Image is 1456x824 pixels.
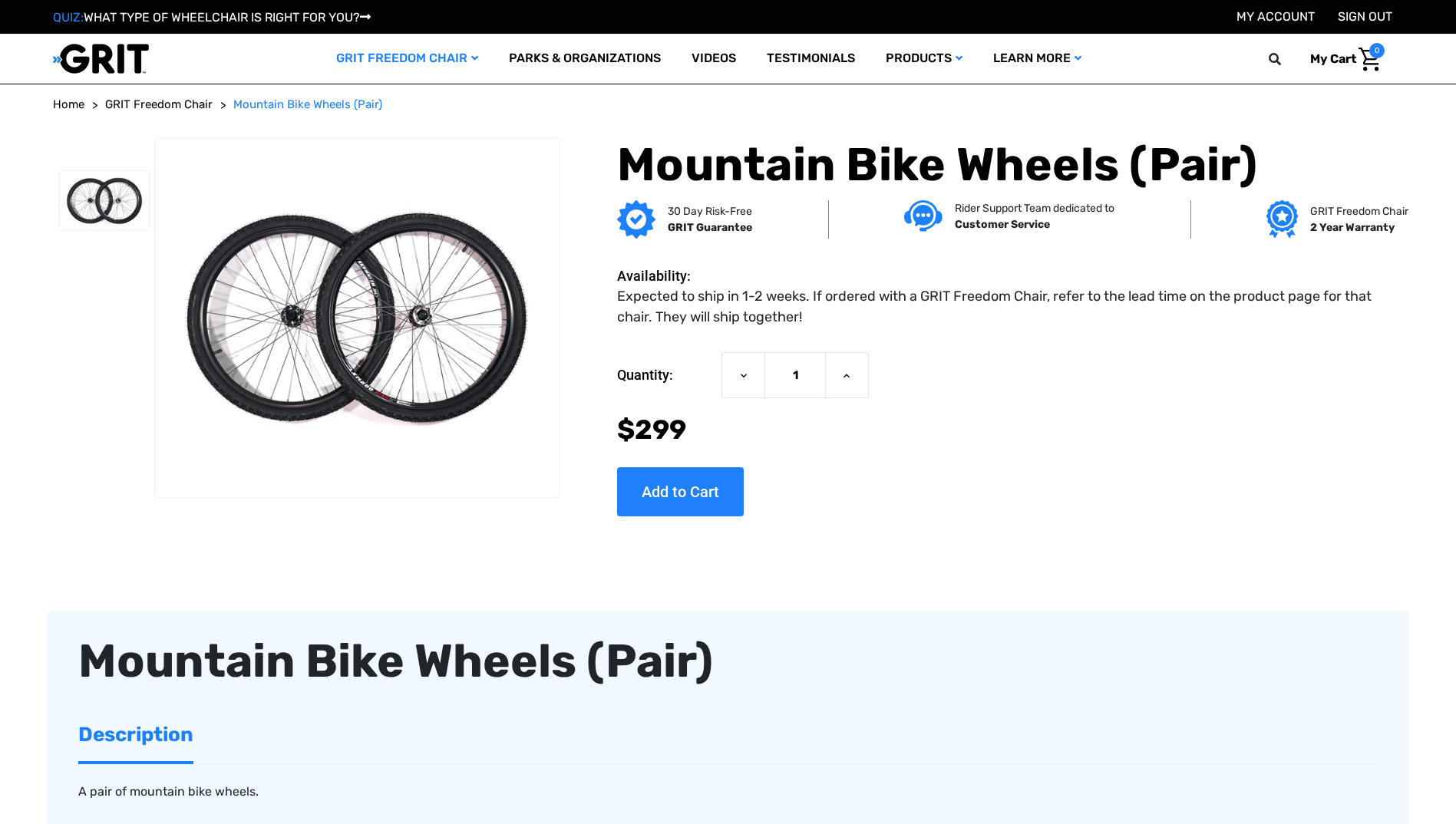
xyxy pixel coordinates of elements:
input: Search [1276,43,1299,75]
span: QUIZ: [53,10,84,25]
a: GRIT Freedom Chair [105,96,213,114]
p: GRIT Freedom Chair [1310,203,1408,219]
a: Learn More [978,34,1097,84]
img: Mountain Bike Wheels (Pair) [155,183,559,452]
a: QUIZ:WHAT TYPE OF WHEELCHAIR IS RIGHT FOR YOU? [53,10,371,25]
p: 30 Day Risk-Free [668,203,752,219]
img: GRIT All-Terrain Wheelchair and Mobility Equipment [53,43,149,74]
strong: GRIT Guarantee [668,221,752,234]
span: Home [53,97,84,111]
a: Cart with 0 items [1299,43,1385,75]
label: Quantity: [617,352,714,398]
h1: Mountain Bike Wheels (Pair) [617,137,1403,193]
img: Cart [1359,48,1381,71]
img: Customer service [904,200,943,232]
input: Add to Cart [617,467,744,516]
a: Mountain Bike Wheels (Pair) [233,96,382,114]
dd: Expected to ship in 1-2 weeks. If ordered with a GRIT Freedom Chair, refer to the lead time on th... [617,286,1395,328]
a: Account [1236,9,1315,24]
div: Mountain Bike Wheels (Pair) [78,627,1378,696]
p: Rider Support Team dedicated to [955,200,1114,216]
a: Products [870,34,978,84]
img: Grit freedom [1266,200,1298,239]
strong: 2 Year Warranty [1310,221,1395,234]
a: Home [53,96,84,114]
a: Parks & Organizations [494,34,676,84]
a: Videos [676,34,751,84]
a: GRIT Freedom Chair [321,34,494,84]
a: Testimonials [751,34,870,84]
img: Mountain Bike Wheels (Pair) [60,171,149,231]
span: My Cart [1310,51,1356,66]
span: 0 [1369,43,1385,58]
a: Sign out [1338,9,1392,24]
a: Description [78,708,193,761]
img: GRIT Guarantee [617,200,655,239]
span: GRIT Freedom Chair [105,97,213,111]
p: A pair of mountain bike wheels. [78,783,1378,801]
span: $299 [617,414,686,446]
nav: Breadcrumb [53,96,1404,114]
dt: Availability: [617,265,714,286]
span: Mountain Bike Wheels (Pair) [233,97,382,111]
strong: Customer Service [955,218,1050,231]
